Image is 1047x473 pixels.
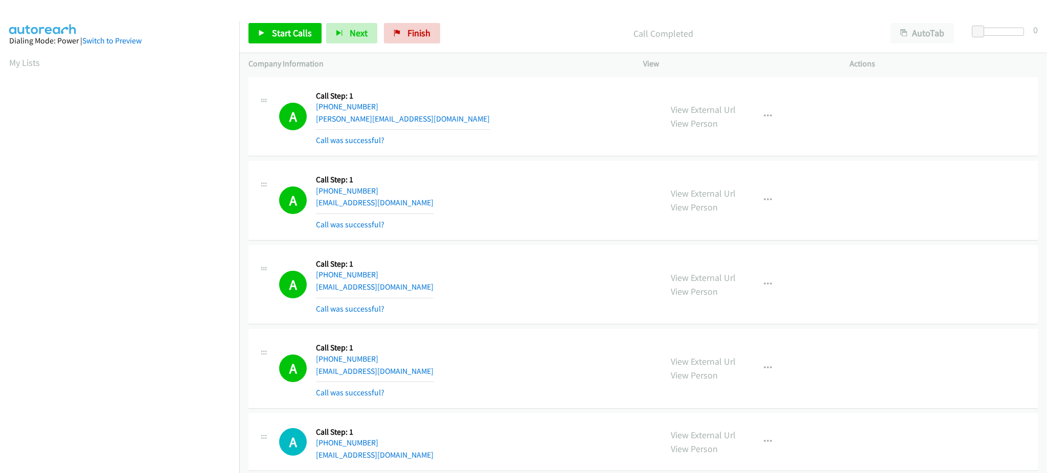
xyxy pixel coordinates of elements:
[279,186,307,214] h1: A
[316,198,434,207] a: [EMAIL_ADDRESS][DOMAIN_NAME]
[279,428,307,456] h1: A
[82,36,142,45] a: Switch to Preview
[671,117,718,129] a: View Person
[316,135,384,145] a: Call was successful?
[454,27,872,40] p: Call Completed
[9,57,40,68] a: My Lists
[1018,196,1047,277] iframe: Resource Center
[316,343,434,353] h5: Call Step: 1
[671,286,718,297] a: View Person
[671,356,736,367] a: View External Url
[248,58,625,70] p: Company Information
[643,58,831,70] p: View
[671,272,736,283] a: View External Url
[316,91,490,101] h5: Call Step: 1
[316,354,378,364] a: [PHONE_NUMBER]
[891,23,954,43] button: AutoTab
[407,27,430,39] span: Finish
[316,259,434,269] h5: Call Step: 1
[671,104,736,115] a: View External Url
[671,201,718,213] a: View Person
[977,28,1024,36] div: Delay between calls (in seconds)
[384,23,440,43] a: Finish
[316,304,384,314] a: Call was successful?
[248,23,322,43] a: Start Calls
[279,271,307,298] h1: A
[850,58,1038,70] p: Actions
[9,35,230,47] div: Dialing Mode: Power |
[316,114,490,124] a: [PERSON_NAME][EMAIL_ADDRESS][DOMAIN_NAME]
[279,354,307,382] h1: A
[316,186,378,196] a: [PHONE_NUMBER]
[671,369,718,381] a: View Person
[326,23,377,43] button: Next
[316,438,378,447] a: [PHONE_NUMBER]
[350,27,368,39] span: Next
[272,27,312,39] span: Start Calls
[316,427,434,437] h5: Call Step: 1
[1033,23,1038,37] div: 0
[316,282,434,292] a: [EMAIL_ADDRESS][DOMAIN_NAME]
[279,428,307,456] div: The call is yet to be attempted
[671,187,736,199] a: View External Url
[316,102,378,111] a: [PHONE_NUMBER]
[316,388,384,397] a: Call was successful?
[316,220,384,229] a: Call was successful?
[316,175,434,185] h5: Call Step: 1
[316,450,434,460] a: [EMAIL_ADDRESS][DOMAIN_NAME]
[671,429,736,441] a: View External Url
[316,270,378,279] a: [PHONE_NUMBER]
[671,443,718,455] a: View Person
[279,103,307,130] h1: A
[316,366,434,376] a: [EMAIL_ADDRESS][DOMAIN_NAME]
